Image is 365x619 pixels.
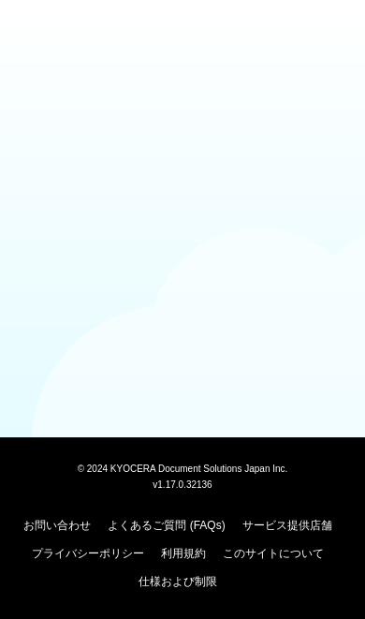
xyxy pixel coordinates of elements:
a: プライバシーポリシー [32,547,144,560]
a: このサイトについて [223,547,324,560]
span: v1.17.0.32136 [153,479,212,490]
a: お問い合わせ [23,519,91,532]
a: よくあるご質問 (FAQs) [108,519,225,532]
span: © 2024 KYOCERA Document Solutions Japan Inc. [78,462,288,474]
a: 仕様および制限 [139,575,217,588]
a: 利用規約 [161,547,206,560]
a: サービス提供店舗 [242,519,332,532]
